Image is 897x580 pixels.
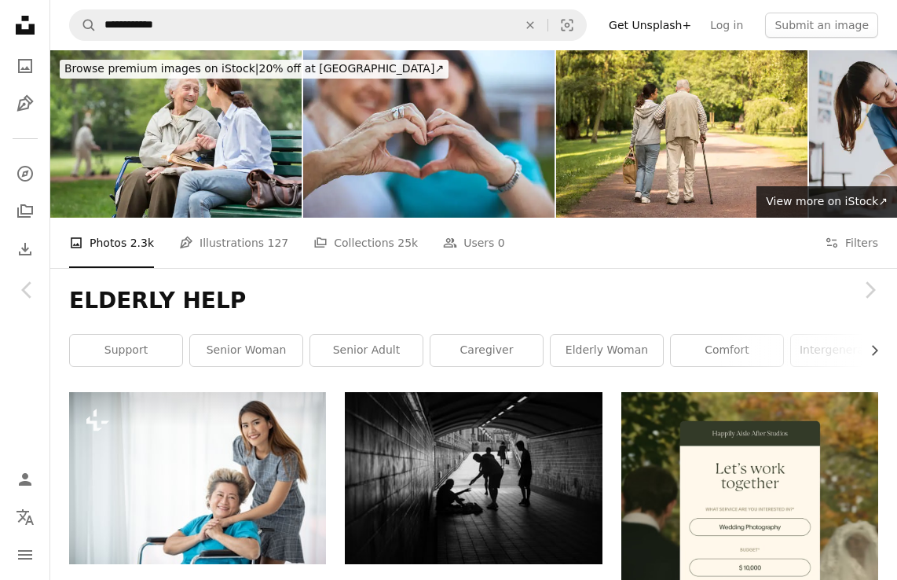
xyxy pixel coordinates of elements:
[50,50,302,218] img: Senior woman with caregiver in the park
[50,50,458,88] a: Browse premium images on iStock|20% off at [GEOGRAPHIC_DATA]↗
[303,50,555,218] img: Elderly Woman and Caregiver Forming Heart Shape with Hands
[9,464,41,495] a: Log in / Sign up
[60,60,449,79] div: 20% off at [GEOGRAPHIC_DATA] ↗
[825,218,878,268] button: Filters
[756,186,897,218] a: View more on iStock↗
[765,13,878,38] button: Submit an image
[64,62,258,75] span: Browse premium images on iStock |
[701,13,752,38] a: Log in
[513,10,547,40] button: Clear
[397,234,418,251] span: 25k
[268,234,289,251] span: 127
[599,13,701,38] a: Get Unsplash+
[9,50,41,82] a: Photos
[313,218,418,268] a: Collections 25k
[345,471,602,485] a: a group of people standing in a tunnel
[766,195,888,207] span: View more on iStock ↗
[9,539,41,571] button: Menu
[443,218,505,268] a: Users 0
[9,501,41,533] button: Language
[69,471,326,485] a: Asian daughter or care assistant helping support senior woman or mother
[69,9,587,41] form: Find visuals sitewide
[179,218,288,268] a: Illustrations 127
[9,196,41,227] a: Collections
[671,335,783,366] a: comfort
[556,50,807,218] img: Senior man with wheelchair and caregiver
[69,287,878,315] h1: ELDERLY HELP
[9,158,41,189] a: Explore
[69,392,326,563] img: Asian daughter or care assistant helping support senior woman or mother
[9,88,41,119] a: Illustrations
[551,335,663,366] a: elderly woman
[70,335,182,366] a: support
[190,335,302,366] a: senior woman
[842,215,897,365] a: Next
[310,335,423,366] a: senior adult
[498,234,505,251] span: 0
[345,392,602,563] img: a group of people standing in a tunnel
[430,335,543,366] a: caregiver
[548,10,586,40] button: Visual search
[70,10,97,40] button: Search Unsplash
